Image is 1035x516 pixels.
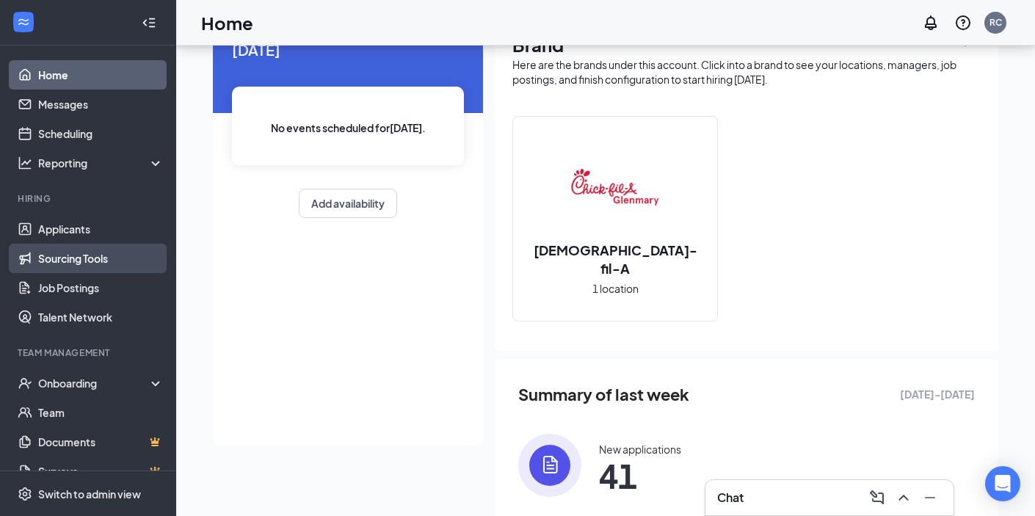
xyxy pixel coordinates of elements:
[271,120,426,136] span: No events scheduled for [DATE] .
[38,214,164,244] a: Applicants
[38,302,164,332] a: Talent Network
[16,15,31,29] svg: WorkstreamLogo
[38,398,164,427] a: Team
[918,486,942,509] button: Minimize
[201,10,253,35] h1: Home
[954,14,972,32] svg: QuestionInfo
[518,382,689,407] span: Summary of last week
[512,57,981,87] div: Here are the brands under this account. Click into a brand to see your locations, managers, job p...
[38,487,141,501] div: Switch to admin view
[900,386,975,402] span: [DATE] - [DATE]
[38,244,164,273] a: Sourcing Tools
[989,16,1002,29] div: RC
[865,486,889,509] button: ComposeMessage
[38,60,164,90] a: Home
[18,192,161,205] div: Hiring
[18,376,32,390] svg: UserCheck
[18,487,32,501] svg: Settings
[599,442,681,457] div: New applications
[232,38,464,61] span: [DATE]
[38,427,164,457] a: DocumentsCrown
[38,273,164,302] a: Job Postings
[38,156,164,170] div: Reporting
[142,15,156,30] svg: Collapse
[518,434,581,497] img: icon
[592,280,639,297] span: 1 location
[568,141,662,235] img: Chick-fil-A
[599,462,681,489] span: 41
[922,14,940,32] svg: Notifications
[868,489,886,506] svg: ComposeMessage
[38,90,164,119] a: Messages
[717,490,744,506] h3: Chat
[299,189,397,218] button: Add availability
[18,346,161,359] div: Team Management
[38,119,164,148] a: Scheduling
[38,457,164,486] a: SurveysCrown
[38,376,151,390] div: Onboarding
[921,489,939,506] svg: Minimize
[895,489,912,506] svg: ChevronUp
[892,486,915,509] button: ChevronUp
[18,156,32,170] svg: Analysis
[985,466,1020,501] div: Open Intercom Messenger
[513,241,717,277] h2: [DEMOGRAPHIC_DATA]-fil-A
